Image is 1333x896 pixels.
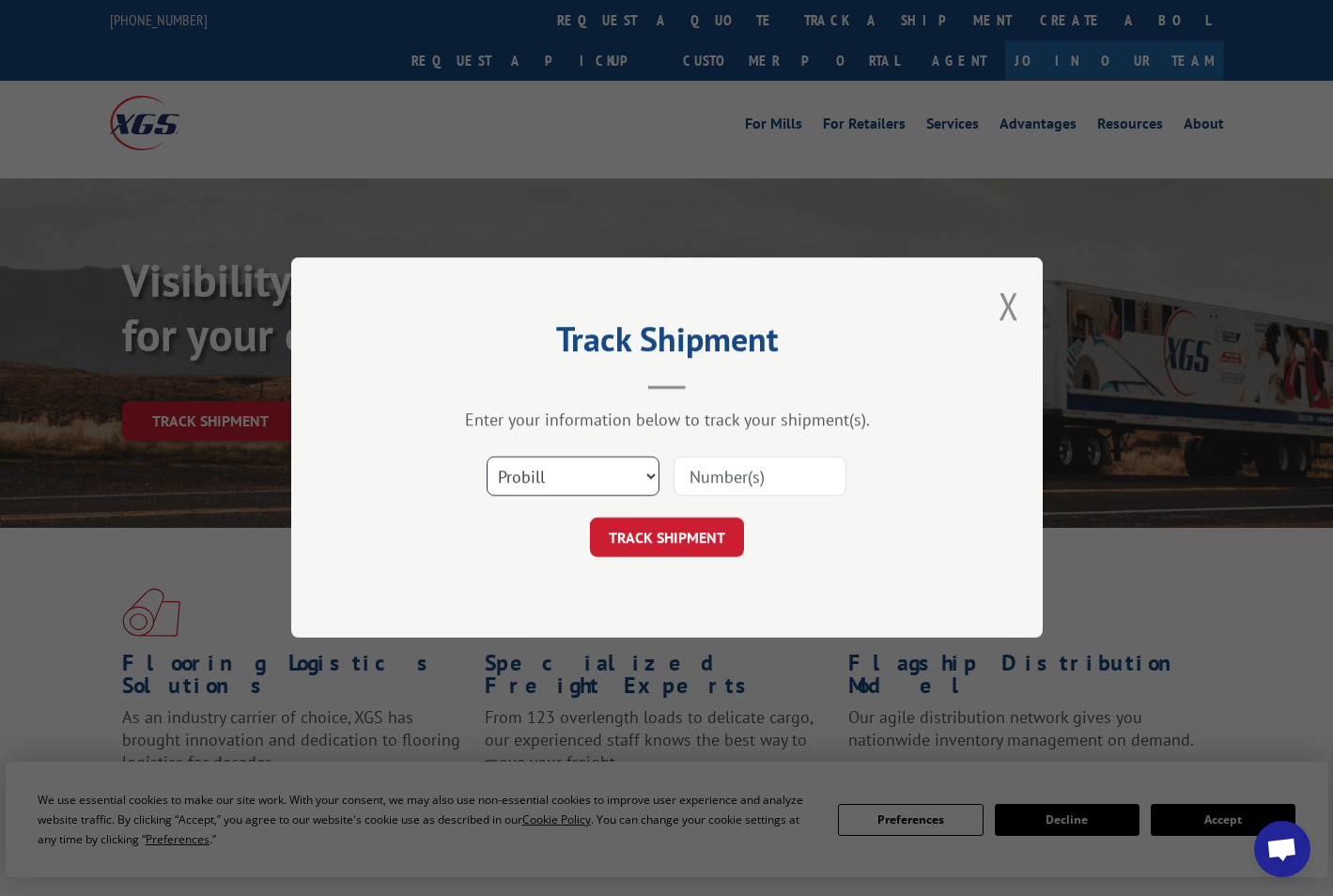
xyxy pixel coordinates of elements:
[590,518,744,558] button: TRACK SHIPMENT
[1254,821,1310,877] a: Open chat
[385,326,949,362] h2: Track Shipment
[674,457,846,497] input: Number(s)
[385,409,949,431] div: Enter your information below to track your shipment(s).
[999,281,1019,331] button: Close modal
